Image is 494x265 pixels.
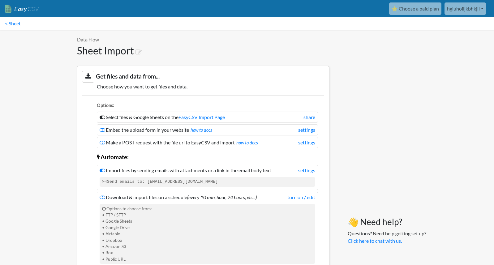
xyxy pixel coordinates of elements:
[77,36,329,43] p: Data Flow
[97,124,318,135] li: Embed the upload form in your website
[97,137,318,148] li: Make a POST request with the file url to EasyCSV and import
[348,238,402,244] a: Click here to chat with us.
[5,2,39,15] a: EasyCSV
[100,177,315,186] code: Send emails to: [EMAIL_ADDRESS][DOMAIN_NAME]
[97,165,318,190] li: Import files by sending emails with attachments or a link in the email body text
[187,194,257,200] i: (every 10 min, hour, 24 hours, etc...)
[191,127,212,133] a: how to docs
[100,204,315,264] div: Options to choose from: • FTP / SFTP • Google Sheets • Google Drive • Airtable • Dropbox • Amazon...
[298,126,315,134] a: settings
[445,2,486,15] a: hgiuhoiljkbhkjil
[97,112,318,123] li: Select files & Google Sheets on the
[77,45,329,57] h1: Sheet Import
[178,114,225,120] a: EasyCSV Import Page
[348,230,426,245] p: Questions? Need help getting set up?
[348,217,426,227] h3: 👋 Need help?
[389,2,441,15] a: ⭐ Choose a paid plan
[97,150,318,163] li: Automate:
[287,194,315,201] a: turn on / edit
[82,83,324,89] h5: Choose how you want to get files and data.
[303,113,315,121] a: share
[27,5,39,13] span: CSV
[298,139,315,146] a: settings
[82,71,324,82] h3: Get files and data from...
[97,102,318,110] li: Options:
[298,167,315,174] a: settings
[236,140,258,145] a: how to docs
